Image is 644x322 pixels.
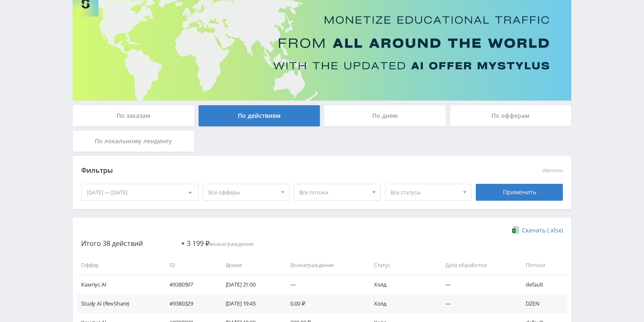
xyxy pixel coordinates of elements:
td: [DATE] 19:45 [217,294,282,313]
span: Все статусы [390,184,459,200]
td: #9380597 [161,275,217,294]
div: [DATE] — [DATE] [82,184,198,200]
div: Фильтры [81,164,442,177]
td: — [437,275,518,294]
td: Дата обработки [437,256,518,275]
td: Статус [366,256,437,275]
button: сбросить [542,168,563,173]
div: По офферам [450,105,572,126]
td: Холд [366,275,437,294]
div: По локальному лендингу [73,131,194,152]
img: xlsx [512,226,519,234]
td: 0,00 ₽ [282,294,365,313]
td: — [437,294,518,313]
td: DZEN [517,294,567,313]
td: Кампус AI [77,275,161,294]
td: Время [217,256,282,275]
span: Все офферы [208,184,277,200]
td: Потоки [517,256,567,275]
a: Скачать (.xlsx) [512,226,563,235]
span: 3 199 ₽ [187,239,210,248]
td: Оффер [77,256,161,275]
div: Применить [476,184,563,201]
td: Study AI (RevShare) [77,294,161,313]
span: Скачать (.xlsx) [522,227,563,234]
td: [DATE] 21:00 [217,275,282,294]
span: вознаграждения [187,240,254,248]
td: #9380329 [161,294,217,313]
td: Холд [366,294,437,313]
td: — [282,275,365,294]
div: По действиям [199,105,320,126]
div: По заказам [73,105,194,126]
td: default [517,275,567,294]
td: ID [161,256,217,275]
span: Все потоки [299,184,368,200]
span: Итого 38 действий [81,239,143,248]
div: По дням [324,105,446,126]
td: Вознаграждение [282,256,365,275]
